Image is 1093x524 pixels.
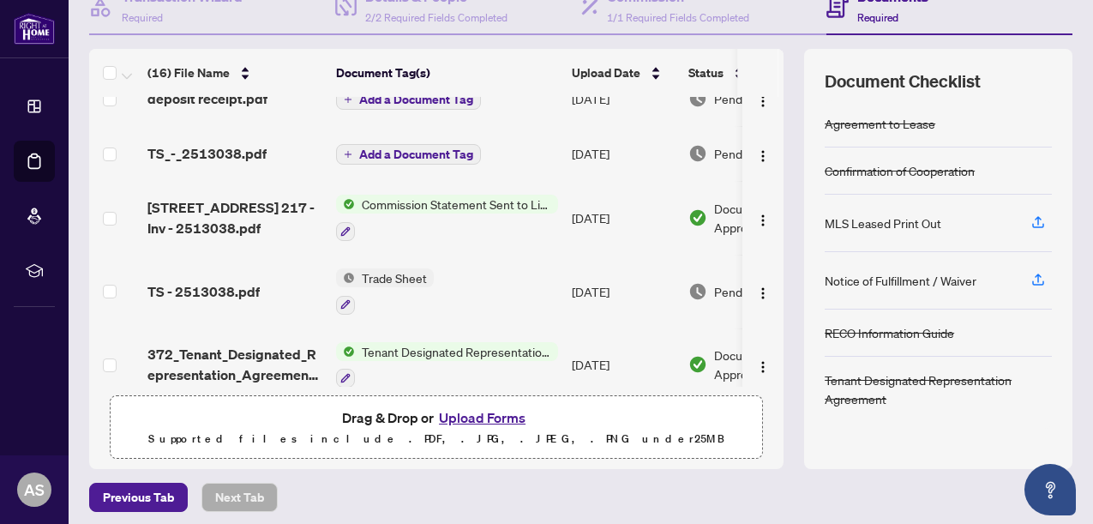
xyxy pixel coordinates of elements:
[825,271,976,290] div: Notice of Fulfillment / Waiver
[714,199,820,237] span: Document Approved
[355,342,558,361] span: Tenant Designated Representation Agreement
[682,49,827,97] th: Status
[355,195,558,214] span: Commission Statement Sent to Listing Brokerage
[565,71,682,126] td: [DATE]
[141,49,329,97] th: (16) File Name
[749,204,777,232] button: Logo
[344,95,352,104] span: plus
[344,150,352,159] span: plus
[688,144,707,163] img: Document Status
[336,195,355,214] img: Status Icon
[336,143,481,166] button: Add a Document Tag
[565,255,682,328] td: [DATE]
[103,484,174,511] span: Previous Tab
[329,49,565,97] th: Document Tag(s)
[714,346,820,383] span: Document Approved
[336,195,558,241] button: Status IconCommission Statement Sent to Listing Brokerage
[565,328,682,402] td: [DATE]
[147,143,267,164] span: TS_-_2513038.pdf
[336,342,355,361] img: Status Icon
[365,11,507,24] span: 2/2 Required Fields Completed
[336,144,481,165] button: Add a Document Tag
[355,268,434,287] span: Trade Sheet
[688,282,707,301] img: Document Status
[434,407,531,429] button: Upload Forms
[749,351,777,378] button: Logo
[359,148,473,160] span: Add a Document Tag
[572,63,640,82] span: Upload Date
[147,281,260,302] span: TS - 2513038.pdf
[336,89,481,110] button: Add a Document Tag
[756,286,770,300] img: Logo
[122,11,163,24] span: Required
[688,63,724,82] span: Status
[14,13,55,45] img: logo
[749,278,777,305] button: Logo
[714,282,800,301] span: Pending Review
[147,88,267,109] span: deposit receipt.pdf
[359,93,473,105] span: Add a Document Tag
[825,323,954,342] div: RECO Information Guide
[688,89,707,108] img: Document Status
[714,144,800,163] span: Pending Review
[336,268,355,287] img: Status Icon
[688,355,707,374] img: Document Status
[825,69,981,93] span: Document Checklist
[756,360,770,374] img: Logo
[714,89,800,108] span: Pending Review
[24,478,45,502] span: AS
[565,126,682,181] td: [DATE]
[565,181,682,255] td: [DATE]
[147,197,322,238] span: [STREET_ADDRESS] 217 - Inv - 2513038.pdf
[201,483,278,512] button: Next Tab
[607,11,749,24] span: 1/1 Required Fields Completed
[749,140,777,167] button: Logo
[1024,464,1076,515] button: Open asap
[749,85,777,112] button: Logo
[756,149,770,163] img: Logo
[756,214,770,227] img: Logo
[756,94,770,108] img: Logo
[825,161,975,180] div: Confirmation of Cooperation
[825,370,1052,408] div: Tenant Designated Representation Agreement
[565,49,682,97] th: Upload Date
[121,429,752,449] p: Supported files include .PDF, .JPG, .JPEG, .PNG under 25 MB
[857,11,898,24] span: Required
[825,114,935,133] div: Agreement to Lease
[336,342,558,388] button: Status IconTenant Designated Representation Agreement
[336,268,434,315] button: Status IconTrade Sheet
[342,407,531,429] span: Drag & Drop or
[688,208,707,227] img: Document Status
[825,214,941,232] div: MLS Leased Print Out
[336,88,481,111] button: Add a Document Tag
[147,344,322,385] span: 372_Tenant_Designated_Representation_Agreement_-_PropTx-[PERSON_NAME].pdf
[111,396,762,460] span: Drag & Drop orUpload FormsSupported files include .PDF, .JPG, .JPEG, .PNG under25MB
[147,63,230,82] span: (16) File Name
[89,483,188,512] button: Previous Tab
